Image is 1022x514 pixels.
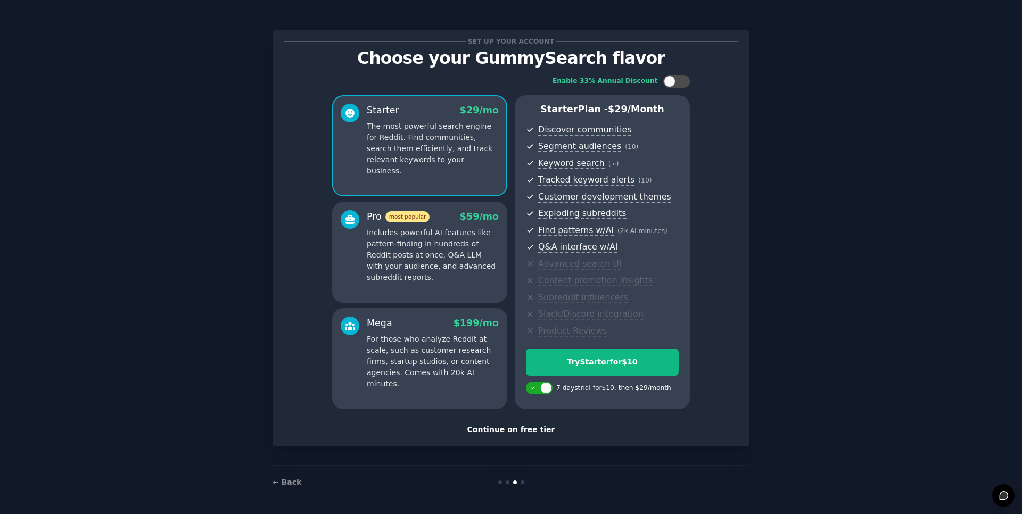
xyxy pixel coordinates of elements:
span: $ 199 /mo [454,318,499,328]
span: Subreddit influencers [538,292,628,303]
div: Continue on free tier [284,424,738,435]
div: Try Starter for $10 [526,357,678,368]
span: Set up your account [466,36,556,47]
span: ( 10 ) [625,143,638,151]
p: Choose your GummySearch flavor [284,49,738,68]
span: Content promotion insights [538,275,653,286]
span: ( 2k AI minutes ) [617,227,667,235]
p: The most powerful search engine for Reddit. Find communities, search them efficiently, and track ... [367,121,499,177]
span: Slack/Discord integration [538,309,644,320]
span: Exploding subreddits [538,208,626,219]
span: Q&A interface w/AI [538,242,617,253]
button: TryStarterfor$10 [526,349,679,376]
span: ( ∞ ) [608,160,619,168]
p: Includes powerful AI features like pattern-finding in hundreds of Reddit posts at once, Q&A LLM w... [367,227,499,283]
span: Tracked keyword alerts [538,175,634,186]
p: For those who analyze Reddit at scale, such as customer research firms, startup studios, or conte... [367,334,499,389]
span: Product Reviews [538,326,607,337]
span: $ 29 /month [608,104,664,114]
div: Starter [367,104,399,117]
div: Enable 33% Annual Discount [553,77,658,86]
span: $ 59 /mo [460,211,499,222]
span: Advanced search UI [538,259,621,270]
div: 7 days trial for $10 , then $ 29 /month [556,384,671,393]
span: most popular [385,211,430,222]
span: Keyword search [538,158,605,169]
a: ← Back [273,478,301,486]
span: Segment audiences [538,141,621,152]
span: Customer development themes [538,192,671,203]
span: Find patterns w/AI [538,225,614,236]
span: ( 10 ) [638,177,652,184]
span: $ 29 /mo [460,105,499,115]
div: Pro [367,210,430,223]
p: Starter Plan - [526,103,679,116]
span: Discover communities [538,125,631,136]
div: Mega [367,317,392,330]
